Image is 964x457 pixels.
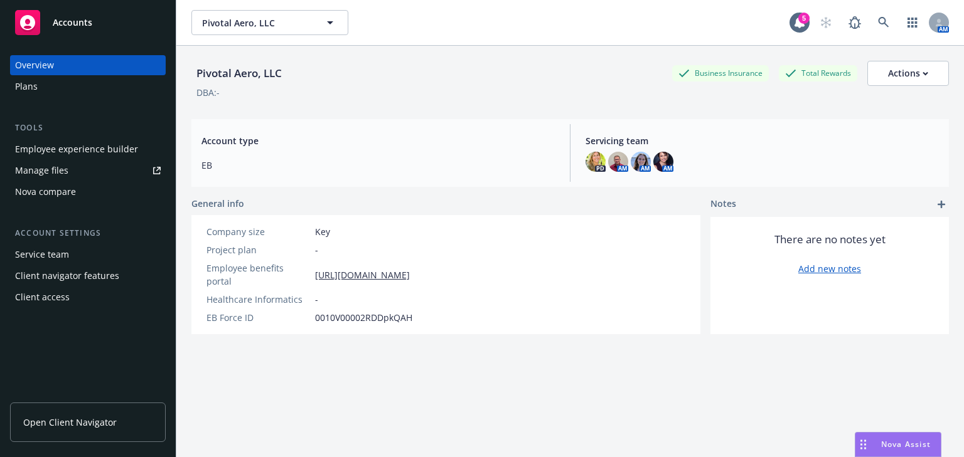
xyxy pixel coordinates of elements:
[631,152,651,172] img: photo
[888,61,928,85] div: Actions
[672,65,769,81] div: Business Insurance
[10,5,166,40] a: Accounts
[191,10,348,35] button: Pivotal Aero, LLC
[855,432,941,457] button: Nova Assist
[315,268,410,281] a: [URL][DOMAIN_NAME]
[867,61,949,86] button: Actions
[15,266,119,286] div: Client navigator features
[10,182,166,202] a: Nova compare
[191,65,287,81] div: Pivotal Aero, LLC
[196,86,220,99] div: DBA: -
[15,76,38,97] div: Plans
[201,134,555,147] span: Account type
[10,244,166,265] a: Service team
[206,261,310,288] div: Employee benefits portal
[15,182,76,202] div: Nova compare
[10,227,166,239] div: Account settings
[798,262,861,275] a: Add new notes
[15,139,138,159] div: Employee experience builder
[798,13,810,24] div: 5
[206,225,310,238] div: Company size
[653,152,673,172] img: photo
[201,159,555,172] span: EB
[871,10,896,35] a: Search
[15,55,54,75] div: Overview
[10,266,166,286] a: Client navigator features
[206,293,310,306] div: Healthcare Informatics
[774,232,886,247] span: There are no notes yet
[779,65,857,81] div: Total Rewards
[10,160,166,181] a: Manage files
[842,10,867,35] a: Report a Bug
[206,243,310,256] div: Project plan
[10,139,166,159] a: Employee experience builder
[15,244,69,265] div: Service team
[586,152,606,172] img: photo
[315,293,318,306] span: -
[10,76,166,97] a: Plans
[23,416,117,429] span: Open Client Navigator
[855,433,871,456] div: Drag to move
[53,18,92,28] span: Accounts
[191,197,244,210] span: General info
[10,122,166,134] div: Tools
[934,197,949,212] a: add
[813,10,838,35] a: Start snowing
[881,439,931,449] span: Nova Assist
[10,55,166,75] a: Overview
[15,287,70,307] div: Client access
[315,225,330,238] span: Key
[10,287,166,307] a: Client access
[206,311,310,324] div: EB Force ID
[608,152,628,172] img: photo
[315,243,318,256] span: -
[710,197,736,212] span: Notes
[202,16,311,29] span: Pivotal Aero, LLC
[15,160,68,181] div: Manage files
[586,134,939,147] span: Servicing team
[315,311,412,324] span: 0010V00002RDDpkQAH
[900,10,925,35] a: Switch app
